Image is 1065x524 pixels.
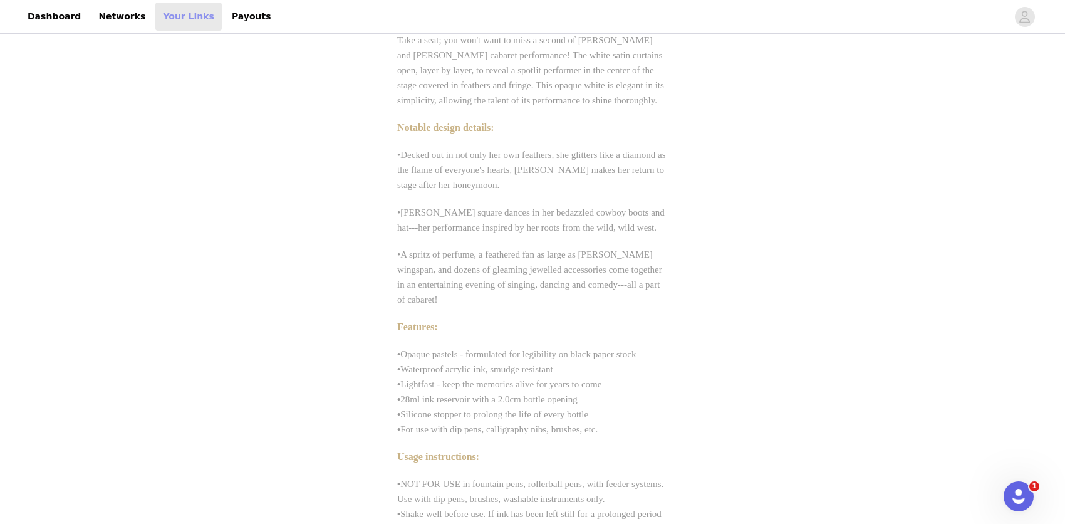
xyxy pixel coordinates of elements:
[397,150,666,190] span: Decked out in not only her own feathers, she glitters like a diamond as the flame of everyone's h...
[397,207,665,233] span: •
[397,479,663,504] span: NOT FOR USE in fountain pens, rollerball pens, with feeder systems. Use with dip pens, brushes, w...
[397,424,400,434] span: •
[397,451,479,462] span: Usage instructions:
[155,3,222,31] a: Your Links
[397,394,400,404] span: •
[400,394,577,404] span: 28ml ink reservoir with a 2.0cm bottle opening
[224,3,279,31] a: Payouts
[397,35,664,105] span: Take a seat; you won't want to miss a second of [PERSON_NAME] and [PERSON_NAME] cabaret performan...
[397,249,400,259] span: •
[400,409,588,419] span: Silicone stopper to prolong the life of every bottle
[400,364,553,374] span: Waterproof acrylic ink, smudge resistant
[400,379,601,389] span: Lightfast - keep the memories alive for years to come
[1029,481,1039,491] span: 1
[397,479,400,489] span: •
[397,249,662,305] span: A spritz of perfume, a feathered fan as large as [PERSON_NAME] wingspan, and dozens of gleaming j...
[397,349,400,359] span: •
[397,379,400,389] span: •
[397,207,665,233] span: [PERSON_NAME] square dances in her bedazzled cowboy boots and hat---her performance inspired by h...
[1004,481,1034,511] iframe: Intercom live chat
[397,509,400,519] span: •
[397,322,438,332] span: Features:
[1019,7,1031,27] div: avatar
[91,3,153,31] a: Networks
[20,3,88,31] a: Dashboard
[400,349,636,359] span: Opaque pastels - formulated for legibility on black paper stock
[397,364,400,374] span: •
[397,409,400,419] span: •
[400,424,598,434] span: For use with dip pens, calligraphy nibs, brushes, etc.
[397,122,494,133] span: Notable design details:
[397,150,666,190] span: •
